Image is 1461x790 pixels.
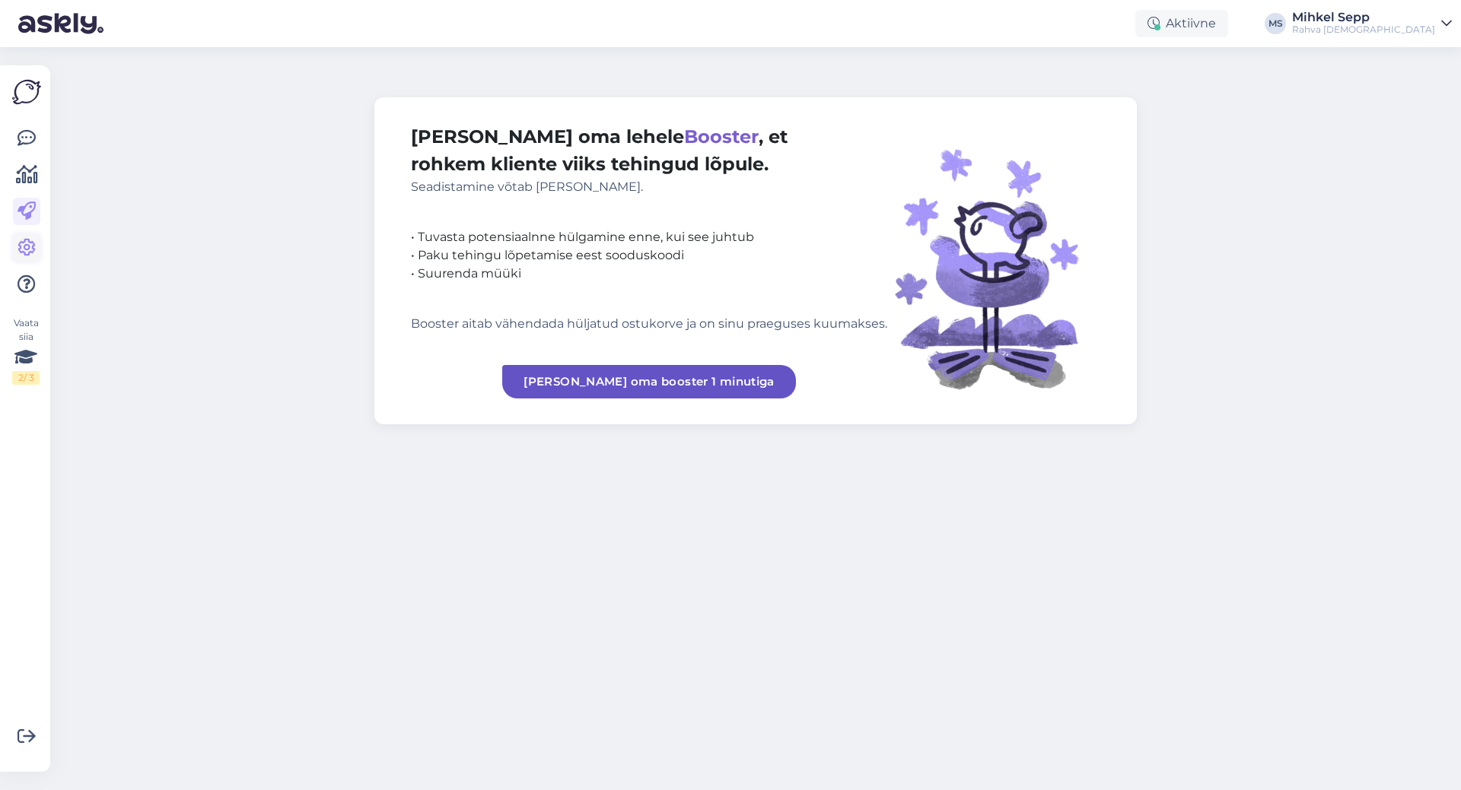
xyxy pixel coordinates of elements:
[887,123,1100,398] img: illustration
[411,178,887,196] div: Seadistamine võtab [PERSON_NAME].
[684,125,759,148] span: Booster
[12,371,40,385] div: 2 / 3
[12,316,40,385] div: Vaata siia
[502,365,796,398] a: [PERSON_NAME] oma booster 1 minutiga
[411,228,887,246] div: • Tuvasta potensiaalnne hülgamine enne, kui see juhtub
[1292,11,1452,36] a: Mihkel SeppRahva [DEMOGRAPHIC_DATA]
[1265,13,1286,34] div: MS
[411,123,887,196] div: [PERSON_NAME] oma lehele , et rohkem kliente viiks tehingud lõpule.
[411,315,887,333] div: Booster aitab vähendada hüljatud ostukorve ja on sinu praeguses kuumakses.
[1135,10,1228,37] div: Aktiivne
[12,78,41,106] img: Askly Logo
[1292,24,1435,36] div: Rahva [DEMOGRAPHIC_DATA]
[411,265,887,283] div: • Suurenda müüki
[1292,11,1435,24] div: Mihkel Sepp
[411,246,887,265] div: • Paku tehingu lõpetamise eest sooduskoodi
